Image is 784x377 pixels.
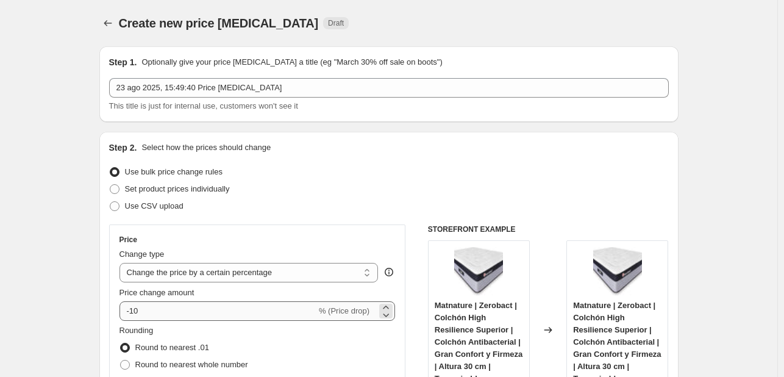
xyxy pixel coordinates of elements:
span: % (Price drop) [319,306,369,315]
h3: Price [119,235,137,245]
span: Set product prices individually [125,184,230,193]
img: 61zUbAtWvpL._AC_SL1300_80x.jpg [454,247,503,296]
div: help [383,266,395,278]
span: Rounding [119,326,154,335]
span: Draft [328,18,344,28]
span: Use CSV upload [125,201,184,210]
h2: Step 2. [109,142,137,154]
span: Change type [119,250,165,259]
span: Create new price [MEDICAL_DATA] [119,16,319,30]
span: Price change amount [119,288,194,297]
span: This title is just for internal use, customers won't see it [109,101,298,110]
img: 61zUbAtWvpL._AC_SL1300_80x.jpg [593,247,642,296]
button: Price change jobs [99,15,116,32]
h6: STOREFRONT EXAMPLE [428,224,669,234]
span: Use bulk price change rules [125,167,223,176]
span: Round to nearest .01 [135,343,209,352]
span: Round to nearest whole number [135,360,248,369]
p: Select how the prices should change [141,142,271,154]
p: Optionally give your price [MEDICAL_DATA] a title (eg "March 30% off sale on boots") [141,56,442,68]
input: 30% off holiday sale [109,78,669,98]
h2: Step 1. [109,56,137,68]
input: -15 [119,301,316,321]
